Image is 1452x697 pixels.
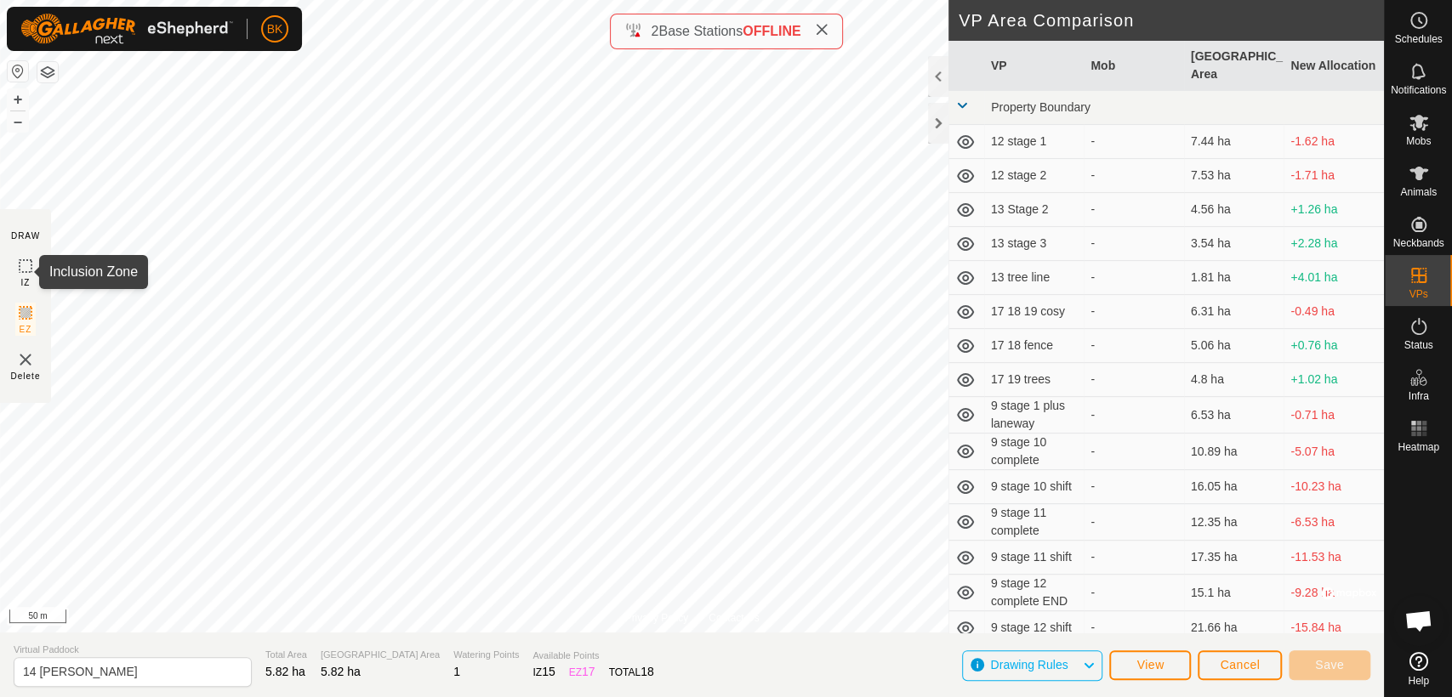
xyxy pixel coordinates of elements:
[20,14,233,44] img: Gallagher Logo
[1284,227,1384,261] td: +2.28 ha
[984,397,1085,433] td: 9 stage 1 plus laneway
[1184,295,1284,329] td: 6.31 ha
[1136,658,1164,671] span: View
[1184,193,1284,227] td: 4.56 ha
[984,227,1085,261] td: 13 stage 3
[1289,650,1370,680] button: Save
[1184,397,1284,433] td: 6.53 ha
[984,193,1085,227] td: 13 Stage 2
[1284,295,1384,329] td: -0.49 ha
[8,61,28,82] button: Reset Map
[1184,504,1284,541] td: 12.35 ha
[453,648,519,662] span: Watering Points
[984,295,1085,329] td: 17 18 19 cosy
[15,349,36,370] img: VP
[984,41,1085,91] th: VP
[1284,363,1384,397] td: +1.02 ha
[1385,645,1452,693] a: Help
[1090,548,1177,566] div: -
[984,261,1085,295] td: 13 tree line
[14,643,252,657] span: Virtual Paddock
[984,159,1085,193] td: 12 stage 2
[984,541,1085,575] td: 9 stage 11 shift
[1184,261,1284,295] td: 1.81 ha
[1392,238,1443,248] span: Neckbands
[1284,575,1384,611] td: -9.28 ha
[1184,227,1284,261] td: 3.54 ha
[532,663,555,681] div: IZ
[542,665,555,678] span: 15
[1409,289,1427,299] span: VPs
[37,62,58,82] button: Map Layers
[1084,41,1184,91] th: Mob
[1184,125,1284,159] td: 7.44 ha
[609,663,654,681] div: TOTAL
[1090,619,1177,637] div: -
[1284,433,1384,470] td: -5.07 ha
[1109,650,1191,680] button: View
[1184,159,1284,193] td: 7.53 ha
[1090,584,1177,602] div: -
[658,24,743,38] span: Base Stations
[1284,261,1384,295] td: +4.01 ha
[1400,187,1437,197] span: Animals
[1198,650,1282,680] button: Cancel
[8,89,28,110] button: +
[1184,329,1284,363] td: 5.06 ha
[267,20,283,38] span: BK
[1284,329,1384,363] td: +0.76 ha
[1090,167,1177,184] div: -
[1284,41,1384,91] th: New Allocation
[1184,575,1284,611] td: 15.1 ha
[1315,658,1344,671] span: Save
[1284,541,1384,575] td: -11.53 ha
[1284,504,1384,541] td: -6.53 ha
[1090,443,1177,461] div: -
[1394,34,1442,44] span: Schedules
[1184,541,1284,575] td: 17.35 ha
[1184,363,1284,397] td: 4.8 ha
[265,648,307,662] span: Total Area
[8,111,28,132] button: –
[1090,513,1177,531] div: -
[1184,41,1284,91] th: [GEOGRAPHIC_DATA] Area
[709,610,759,626] a: Contact Us
[1408,676,1429,686] span: Help
[1406,136,1431,146] span: Mobs
[265,665,305,678] span: 5.82 ha
[1090,303,1177,320] div: -
[1408,391,1428,401] span: Infra
[1090,478,1177,496] div: -
[743,24,800,38] span: OFFLINE
[582,665,595,678] span: 17
[1391,85,1446,95] span: Notifications
[321,648,440,662] span: [GEOGRAPHIC_DATA] Area
[453,665,460,678] span: 1
[984,329,1085,363] td: 17 18 fence
[1404,340,1432,350] span: Status
[984,470,1085,504] td: 9 stage 10 shift
[569,663,595,681] div: EZ
[984,575,1085,611] td: 9 stage 12 complete END
[532,649,653,663] span: Available Points
[1090,235,1177,252] div: -
[1090,133,1177,150] div: -
[651,24,658,38] span: 2
[984,363,1085,397] td: 17 19 trees
[1284,193,1384,227] td: +1.26 ha
[641,665,654,678] span: 18
[1090,371,1177,388] div: -
[1090,406,1177,424] div: -
[1220,658,1260,671] span: Cancel
[1284,125,1384,159] td: -1.62 ha
[1398,442,1439,452] span: Heatmap
[21,276,31,289] span: IZ
[959,10,1384,31] h2: VP Area Comparison
[624,610,688,626] a: Privacy Policy
[1184,433,1284,470] td: 10.89 ha
[984,504,1085,541] td: 9 stage 11 complete
[1090,201,1177,218] div: -
[1393,595,1444,646] div: Open chat
[1284,159,1384,193] td: -1.71 ha
[20,323,32,336] span: EZ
